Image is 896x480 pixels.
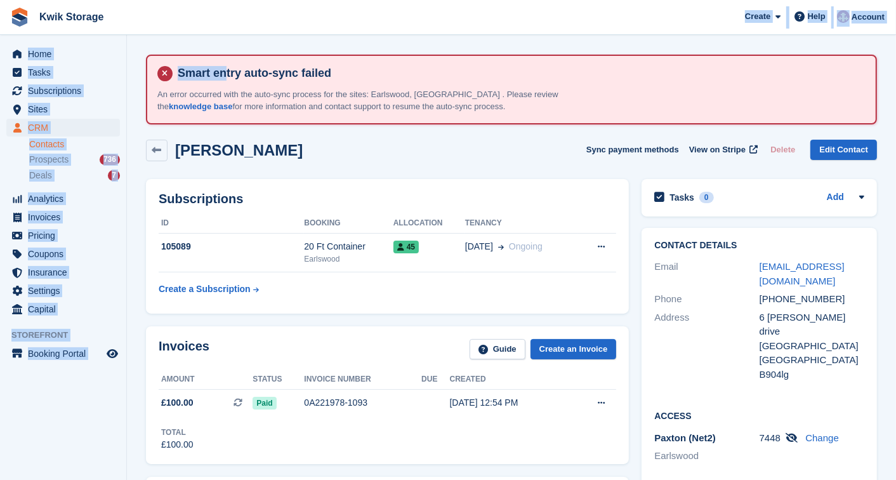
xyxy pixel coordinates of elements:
a: menu [6,119,120,137]
div: [PHONE_NUMBER] [760,292,864,307]
li: Earlswood [654,449,759,463]
div: 105089 [159,240,304,253]
h2: [PERSON_NAME] [175,142,303,159]
div: 0A221978-1093 [304,396,421,410]
a: Contacts [29,138,120,150]
a: Add [827,190,844,205]
span: Insurance [28,263,104,281]
th: Invoice number [304,370,421,390]
img: ellie tragonette [837,10,850,23]
img: stora-icon-8386f47178a22dfd0bd8f6a31ec36ba5ce8667c1dd55bd0f319d3a0aa187defe.svg [10,8,29,27]
span: Tasks [28,63,104,81]
h4: Smart entry auto-sync failed [173,66,866,81]
th: Due [421,370,449,390]
a: menu [6,82,120,100]
a: knowledge base [169,102,232,111]
a: Deals 7 [29,169,120,182]
button: Delete [765,140,800,161]
a: menu [6,345,120,363]
span: 7448 [760,432,781,443]
a: menu [6,300,120,318]
a: Kwik Storage [34,6,109,27]
a: Edit Contact [810,140,877,161]
span: Subscriptions [28,82,104,100]
span: Storefront [11,329,126,342]
a: menu [6,245,120,263]
span: Pricing [28,227,104,244]
span: 45 [393,241,419,253]
a: [EMAIL_ADDRESS][DOMAIN_NAME] [760,261,845,286]
span: Booking Portal [28,345,104,363]
div: 736 [100,154,120,165]
div: B904lg [760,368,864,382]
a: menu [6,100,120,118]
div: [DATE] 12:54 PM [450,396,570,410]
span: Help [808,10,826,23]
a: menu [6,190,120,208]
th: Booking [304,213,393,234]
span: Paxton (Net2) [654,432,716,443]
div: 0 [699,192,714,203]
a: menu [6,263,120,281]
h2: Access [654,409,864,422]
span: Coupons [28,245,104,263]
div: Phone [654,292,759,307]
h2: Contact Details [654,241,864,251]
a: menu [6,208,120,226]
span: Invoices [28,208,104,226]
span: £100.00 [161,396,194,410]
div: Email [654,260,759,288]
span: Home [28,45,104,63]
th: Tenancy [465,213,577,234]
a: Guide [470,339,525,360]
div: Create a Subscription [159,283,251,296]
div: [GEOGRAPHIC_DATA] [760,339,864,354]
span: Ongoing [509,241,543,251]
a: Change [805,432,839,443]
th: Status [253,370,304,390]
th: Amount [159,370,253,390]
span: Prospects [29,154,69,166]
h2: Tasks [669,192,694,203]
h2: Invoices [159,339,209,360]
a: Prospects 736 [29,153,120,166]
span: Settings [28,282,104,300]
a: menu [6,45,120,63]
a: menu [6,63,120,81]
a: Create a Subscription [159,277,259,301]
span: Paid [253,397,276,410]
a: Preview store [105,346,120,361]
button: Sync payment methods [586,140,679,161]
div: Address [654,310,759,382]
span: Account [852,11,885,23]
h2: Subscriptions [159,192,616,206]
a: menu [6,227,120,244]
p: An error occurred with the auto-sync process for the sites: Earlswood, [GEOGRAPHIC_DATA] . Please... [157,88,602,113]
span: [DATE] [465,240,493,253]
div: 20 Ft Container [304,240,393,253]
span: Capital [28,300,104,318]
span: Analytics [28,190,104,208]
div: [GEOGRAPHIC_DATA] [760,353,864,368]
div: 6 [PERSON_NAME] drive [760,310,864,339]
span: Deals [29,170,52,182]
span: Sites [28,100,104,118]
th: ID [159,213,304,234]
a: Create an Invoice [530,339,617,360]
div: 7 [108,170,120,181]
th: Created [450,370,570,390]
div: £100.00 [161,438,194,451]
a: View on Stripe [684,140,761,161]
div: Earlswood [304,253,393,265]
span: Create [745,10,770,23]
th: Allocation [393,213,465,234]
span: CRM [28,119,104,137]
div: Total [161,427,194,438]
span: View on Stripe [689,143,746,156]
a: menu [6,282,120,300]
